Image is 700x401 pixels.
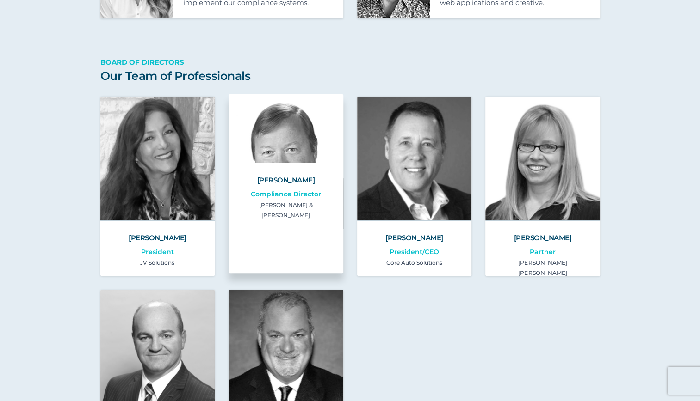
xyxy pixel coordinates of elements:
h2: [PERSON_NAME] [111,231,205,243]
p: [PERSON_NAME] & [PERSON_NAME] [239,200,333,220]
h2: [PERSON_NAME] [239,173,333,186]
h2: Our Team of Professionals [100,69,600,83]
img: Jim Cochran Portrait [357,97,472,220]
span: Partner [530,247,556,255]
span: President/CEO [390,247,439,255]
img: Terry O’Loughlin Portrait [223,93,349,229]
p: [PERSON_NAME] [PERSON_NAME] [496,257,590,278]
img: Marcia Jackson Portrait [485,97,600,220]
h2: [PERSON_NAME] [367,231,462,243]
p: JV Solutions [111,257,205,267]
p: Board of Directors [100,56,600,68]
p: Core Auto Solutions [367,257,462,267]
span: President [141,247,174,255]
span: Compliance Director [251,189,321,198]
img: Judy Vann Karstadt Portrait [100,97,215,220]
h2: [PERSON_NAME] [496,231,590,243]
